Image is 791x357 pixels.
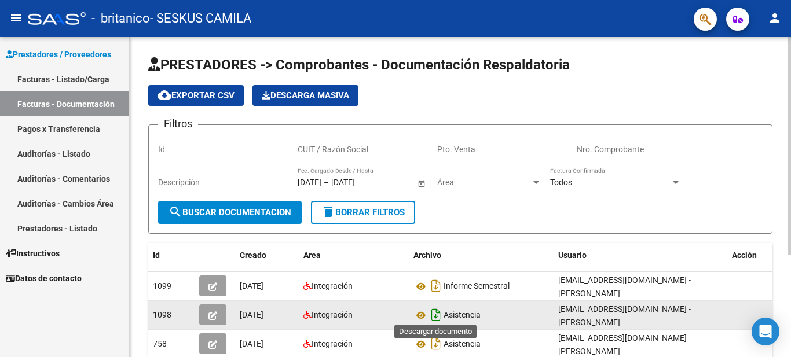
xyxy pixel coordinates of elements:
[429,306,444,324] i: Descargar documento
[324,178,329,187] span: –
[413,251,441,260] span: Archivo
[91,6,150,31] span: - britanico
[558,333,691,356] span: [EMAIL_ADDRESS][DOMAIN_NAME] - [PERSON_NAME]
[148,57,570,73] span: PRESTADORES -> Comprobantes - Documentación Respaldatoria
[444,340,481,349] span: Asistencia
[240,251,266,260] span: Creado
[558,275,691,298] span: [EMAIL_ADDRESS][DOMAIN_NAME] - [PERSON_NAME]
[148,243,195,268] datatable-header-cell: Id
[153,339,167,348] span: 758
[6,247,60,260] span: Instructivos
[558,251,587,260] span: Usuario
[768,11,782,25] mat-icon: person
[9,11,23,25] mat-icon: menu
[732,251,757,260] span: Acción
[429,277,444,295] i: Descargar documento
[240,339,263,348] span: [DATE]
[312,339,353,348] span: Integración
[554,243,727,268] datatable-header-cell: Usuario
[150,6,251,31] span: - SESKUS CAMILA
[158,90,235,101] span: Exportar CSV
[558,304,691,327] span: [EMAIL_ADDRESS][DOMAIN_NAME] - [PERSON_NAME]
[550,178,572,187] span: Todos
[158,88,171,102] mat-icon: cloud_download
[303,251,321,260] span: Area
[262,90,349,101] span: Descarga Masiva
[158,116,198,132] h3: Filtros
[153,251,160,260] span: Id
[153,310,171,319] span: 1098
[299,243,409,268] datatable-header-cell: Area
[169,205,182,219] mat-icon: search
[6,48,111,61] span: Prestadores / Proveedores
[444,282,510,291] span: Informe Semestral
[148,85,244,106] button: Exportar CSV
[158,201,302,224] button: Buscar Documentacion
[429,334,444,353] i: Descargar documento
[235,243,299,268] datatable-header-cell: Creado
[312,310,353,319] span: Integración
[252,85,358,106] app-download-masive: Descarga masiva de comprobantes (adjuntos)
[321,207,405,218] span: Borrar Filtros
[298,178,321,187] input: Start date
[252,85,358,106] button: Descarga Masiva
[444,311,481,320] span: Asistencia
[311,201,415,224] button: Borrar Filtros
[752,318,779,345] div: Open Intercom Messenger
[6,272,82,285] span: Datos de contacto
[240,310,263,319] span: [DATE]
[331,178,388,187] input: End date
[240,281,263,290] span: [DATE]
[415,177,427,189] button: Open calendar
[437,178,531,187] span: Área
[153,281,171,290] span: 1099
[321,205,335,219] mat-icon: delete
[312,281,353,290] span: Integración
[409,243,554,268] datatable-header-cell: Archivo
[727,243,785,268] datatable-header-cell: Acción
[169,207,291,218] span: Buscar Documentacion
